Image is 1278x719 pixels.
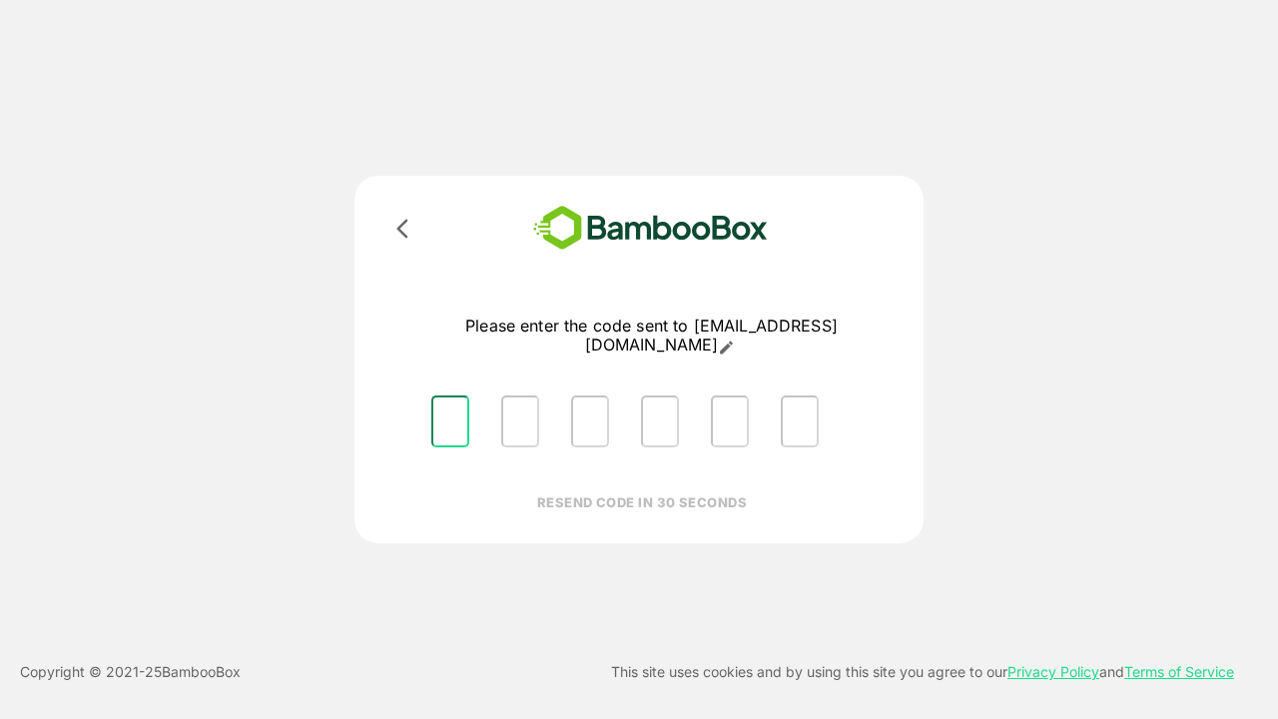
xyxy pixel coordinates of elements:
input: Please enter OTP character 3 [571,395,609,447]
input: Please enter OTP character 1 [431,395,469,447]
input: Please enter OTP character 4 [641,395,679,447]
input: Please enter OTP character 2 [501,395,539,447]
a: Terms of Service [1124,663,1234,680]
a: Privacy Policy [1007,663,1099,680]
input: Please enter OTP character 6 [781,395,819,447]
img: bamboobox [504,200,797,257]
p: Copyright © 2021- 25 BambooBox [20,660,241,684]
p: Please enter the code sent to [EMAIL_ADDRESS][DOMAIN_NAME] [415,317,888,356]
input: Please enter OTP character 5 [711,395,749,447]
p: This site uses cookies and by using this site you agree to our and [611,660,1234,684]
